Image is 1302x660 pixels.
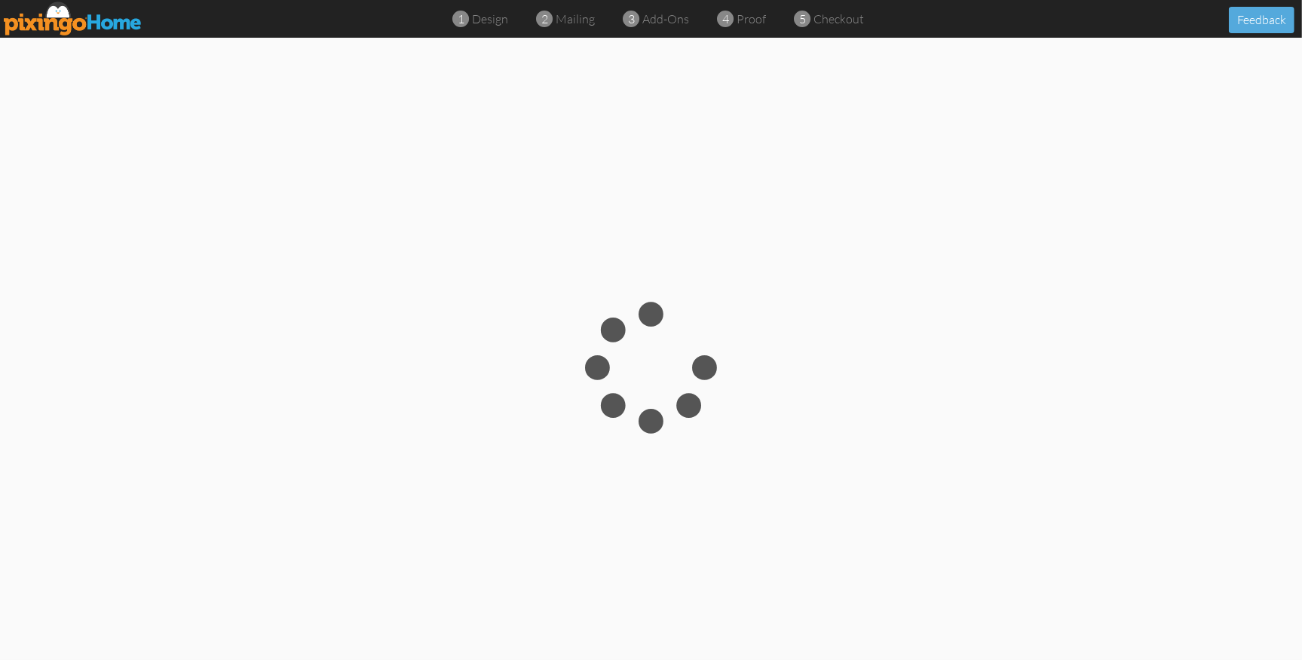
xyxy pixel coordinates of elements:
span: 3 [628,11,635,28]
span: checkout [814,11,865,26]
span: design [473,11,509,26]
span: 5 [799,11,806,28]
span: mailing [556,11,596,26]
button: Feedback [1229,7,1294,33]
span: 2 [541,11,548,28]
span: 1 [458,11,464,28]
img: pixingo logo [4,2,142,35]
span: add-ons [643,11,690,26]
span: proof [737,11,767,26]
span: 4 [722,11,729,28]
